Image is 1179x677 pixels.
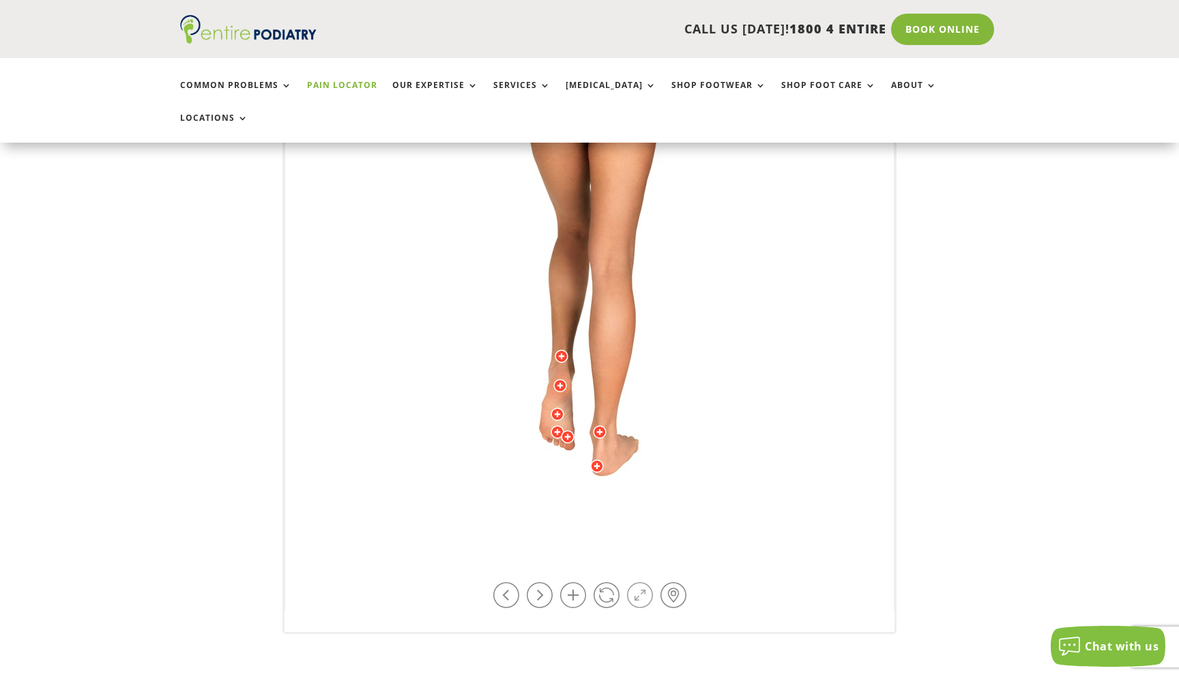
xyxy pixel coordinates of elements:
[392,81,478,110] a: Our Expertise
[566,81,656,110] a: [MEDICAL_DATA]
[180,81,292,110] a: Common Problems
[401,1,778,547] img: 89.jpg
[180,33,317,46] a: Entire Podiatry
[891,81,937,110] a: About
[781,81,876,110] a: Shop Foot Care
[627,582,653,608] a: Full Screen on / off
[789,20,886,37] span: 1800 4 ENTIRE
[180,15,317,44] img: logo (1)
[493,81,551,110] a: Services
[493,582,519,608] a: Rotate left
[307,81,377,110] a: Pain Locator
[1051,626,1165,667] button: Chat with us
[891,14,994,45] a: Book Online
[594,582,620,608] a: Play / Stop
[671,81,766,110] a: Shop Footwear
[180,113,248,143] a: Locations
[1085,639,1159,654] span: Chat with us
[560,582,586,608] a: Zoom in / out
[660,582,686,608] a: Hot-spots on / off
[369,20,886,38] p: CALL US [DATE]!
[527,582,553,608] a: Rotate right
